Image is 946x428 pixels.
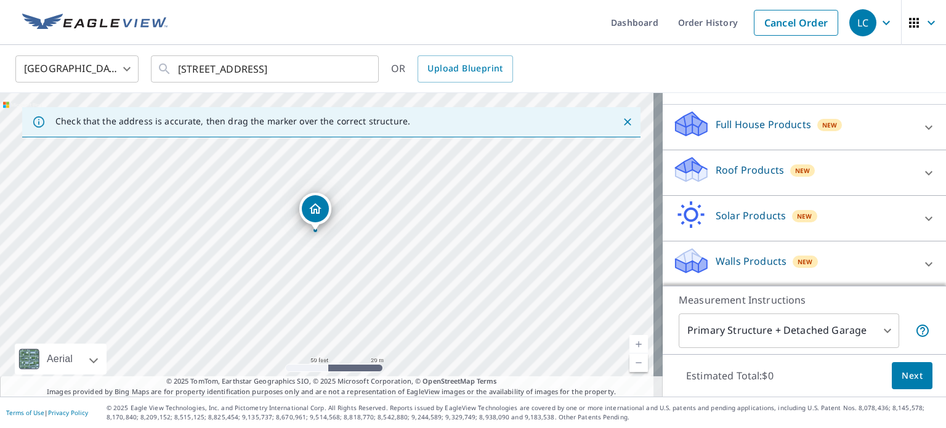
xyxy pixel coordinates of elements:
span: Upload Blueprint [427,61,503,76]
span: New [797,211,812,221]
div: Roof ProductsNew [673,155,936,190]
p: Walls Products [716,254,786,269]
a: Cancel Order [754,10,838,36]
span: New [822,120,838,130]
p: Roof Products [716,163,784,177]
span: © 2025 TomTom, Earthstar Geographics SIO, © 2025 Microsoft Corporation, © [166,376,497,387]
p: © 2025 Eagle View Technologies, Inc. and Pictometry International Corp. All Rights Reserved. Repo... [107,403,940,422]
p: Check that the address is accurate, then drag the marker over the correct structure. [55,116,410,127]
a: OpenStreetMap [422,376,474,386]
div: Aerial [43,344,76,374]
input: Search by address or latitude-longitude [178,52,354,86]
div: OR [391,55,513,83]
a: Terms [477,376,497,386]
a: Privacy Policy [48,408,88,417]
div: Solar ProductsNew [673,201,936,236]
p: Solar Products [716,208,786,223]
span: New [798,257,813,267]
a: Upload Blueprint [418,55,512,83]
div: LC [849,9,876,36]
a: Terms of Use [6,408,44,417]
div: [GEOGRAPHIC_DATA] [15,52,139,86]
p: | [6,409,88,416]
a: Current Level 19, Zoom Out [629,353,648,372]
div: Walls ProductsNew [673,246,936,281]
img: EV Logo [22,14,168,32]
div: Full House ProductsNew [673,110,936,145]
span: Next [902,368,923,384]
span: Your report will include the primary structure and a detached garage if one exists. [915,323,930,338]
span: New [795,166,811,176]
button: Close [620,114,636,130]
p: Estimated Total: $0 [676,362,783,389]
a: Current Level 19, Zoom In [629,335,648,353]
div: Dropped pin, building 1, Residential property, 4477 Sugar Creek Rd Lima, OH 45807 [299,193,331,231]
div: Primary Structure + Detached Garage [679,313,899,348]
button: Next [892,362,932,390]
p: Full House Products [716,117,811,132]
p: Measurement Instructions [679,293,930,307]
div: Aerial [15,344,107,374]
